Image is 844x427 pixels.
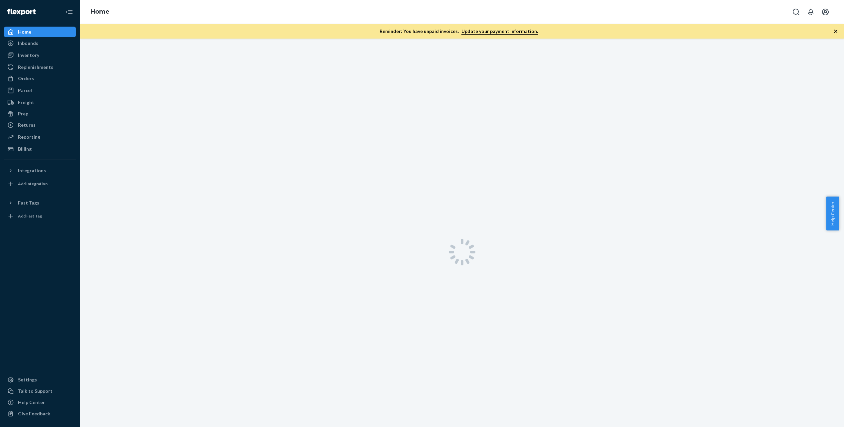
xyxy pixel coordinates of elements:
[4,132,76,142] a: Reporting
[4,50,76,61] a: Inventory
[826,197,839,230] button: Help Center
[380,28,538,35] p: Reminder: You have unpaid invoices.
[7,9,36,15] img: Flexport logo
[804,5,817,19] button: Open notifications
[4,97,76,108] a: Freight
[18,410,50,417] div: Give Feedback
[4,38,76,49] a: Inbounds
[18,376,37,383] div: Settings
[4,408,76,419] button: Give Feedback
[4,62,76,72] a: Replenishments
[461,28,538,35] a: Update your payment information.
[18,134,40,140] div: Reporting
[4,198,76,208] button: Fast Tags
[18,29,31,35] div: Home
[4,211,76,221] a: Add Fast Tag
[18,40,38,47] div: Inbounds
[18,181,48,187] div: Add Integration
[18,64,53,71] div: Replenishments
[4,27,76,37] a: Home
[18,75,34,82] div: Orders
[819,5,832,19] button: Open account menu
[18,388,53,394] div: Talk to Support
[4,374,76,385] a: Settings
[4,73,76,84] a: Orders
[4,165,76,176] button: Integrations
[63,5,76,19] button: Close Navigation
[18,122,36,128] div: Returns
[18,99,34,106] div: Freight
[4,108,76,119] a: Prep
[18,87,32,94] div: Parcel
[85,2,115,22] ol: breadcrumbs
[4,85,76,96] a: Parcel
[4,179,76,189] a: Add Integration
[18,146,32,152] div: Billing
[789,5,803,19] button: Open Search Box
[18,52,39,59] div: Inventory
[18,399,45,406] div: Help Center
[18,200,39,206] div: Fast Tags
[18,213,42,219] div: Add Fast Tag
[18,167,46,174] div: Integrations
[18,110,28,117] div: Prep
[90,8,109,15] a: Home
[4,397,76,408] a: Help Center
[4,386,76,396] a: Talk to Support
[4,144,76,154] a: Billing
[4,120,76,130] a: Returns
